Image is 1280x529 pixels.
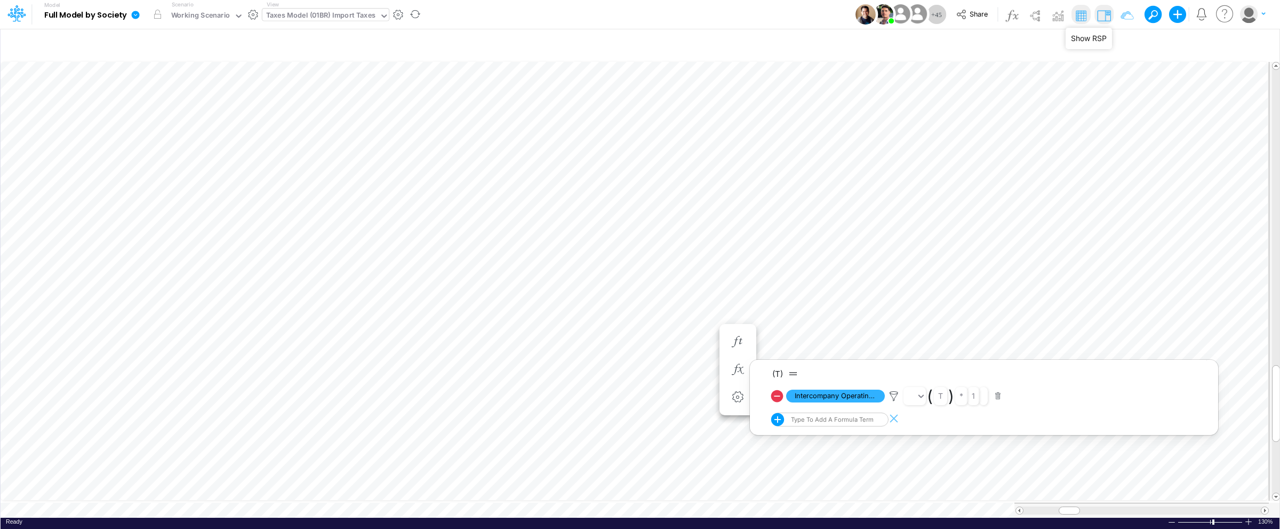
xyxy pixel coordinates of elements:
[855,4,876,25] img: User Image Icon
[786,390,885,403] span: Intercompany Operating Revenue
[1195,8,1207,20] a: Notifications
[44,11,127,20] b: Full Model by Society
[6,518,22,525] span: Ready
[44,2,60,9] label: Model
[938,391,943,400] div: t
[1244,518,1253,526] div: Zoom In
[172,1,194,9] label: Scenario
[789,416,874,423] div: Type to add a formula term
[931,11,942,18] span: + 45
[10,34,1047,56] input: Type a title here
[772,369,783,379] span: (T)
[266,10,375,22] div: Taxes Model (01BR) Import Taxes
[927,386,933,406] span: (
[873,4,893,25] img: User Image Icon
[1258,518,1274,526] div: Zoom level
[1167,518,1176,526] div: Zoom Out
[970,10,988,18] span: Share
[6,518,22,526] div: In Ready mode
[951,6,995,23] button: Share
[948,386,954,406] span: )
[905,2,929,26] img: User Image Icon
[1066,28,1112,49] div: Show RSP
[1212,519,1214,525] div: Zoom
[267,1,279,9] label: View
[1178,518,1244,526] div: Zoom
[972,391,975,400] span: 1
[171,10,230,22] div: Working Scenario
[1258,518,1274,526] span: 130%
[889,2,913,26] img: User Image Icon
